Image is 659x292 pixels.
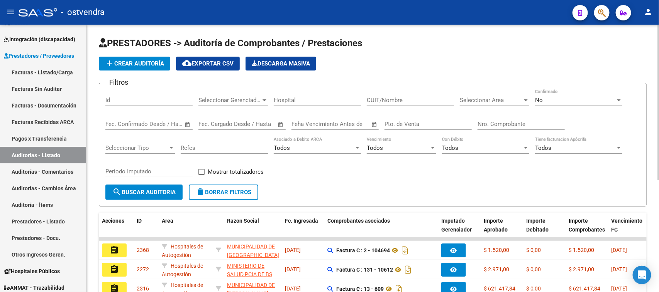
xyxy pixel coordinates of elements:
[137,121,175,128] input: End date
[442,144,458,151] span: Todos
[182,59,191,68] mat-icon: cloud_download
[526,218,549,233] span: Importe Debitado
[526,266,541,272] span: $ 0,00
[196,187,205,196] mat-icon: delete
[438,213,481,247] datatable-header-cell: Imputado Gerenciador
[159,213,213,247] datatable-header-cell: Area
[484,285,515,292] span: $ 621.417,84
[481,213,523,247] datatable-header-cell: Importe Aprobado
[327,218,390,224] span: Comprobantes asociados
[400,244,410,257] i: Descargar documento
[61,4,105,21] span: - ostvendra
[285,247,301,253] span: [DATE]
[274,144,290,151] span: Todos
[227,242,279,258] div: - 30999262542
[523,213,566,247] datatable-header-cell: Importe Debitado
[227,218,259,224] span: Razon Social
[4,267,60,275] span: Hospitales Públicos
[484,247,509,253] span: $ 1.520,00
[285,266,301,272] span: [DATE]
[535,97,543,104] span: No
[644,7,653,17] mat-icon: person
[282,213,324,247] datatable-header-cell: Fc. Ingresada
[611,218,642,233] span: Vencimiento FC
[276,120,285,129] button: Open calendar
[105,185,183,200] button: Buscar Auditoria
[246,57,316,70] app-download-masive: Descarga masiva de comprobantes (adjuntos)
[189,185,258,200] button: Borrar Filtros
[227,243,279,258] span: MUNICIPALIDAD DE [GEOGRAPHIC_DATA]
[611,285,627,292] span: [DATE]
[137,247,149,253] span: 2368
[224,213,282,247] datatable-header-cell: Razon Social
[569,285,600,292] span: $ 621.417,84
[403,263,413,276] i: Descargar documento
[110,245,119,255] mat-icon: assignment
[460,97,522,104] span: Seleccionar Area
[370,120,379,129] button: Open calendar
[230,121,268,128] input: End date
[162,243,203,258] span: Hospitales de Autogestión
[246,57,316,70] button: Descarga Masiva
[137,218,142,224] span: ID
[336,247,390,253] strong: Factura C : 2 - 104694
[484,218,508,233] span: Importe Aprobado
[535,144,551,151] span: Todos
[137,285,149,292] span: 2316
[183,120,192,129] button: Open calendar
[252,60,310,67] span: Descarga Masiva
[4,35,75,44] span: Integración (discapacidad)
[4,52,74,60] span: Prestadores / Proveedores
[336,286,384,292] strong: Factura C : 13 - 609
[196,189,251,196] span: Borrar Filtros
[526,285,541,292] span: $ 0,00
[484,266,509,272] span: $ 2.971,00
[208,167,264,176] span: Mostrar totalizadores
[112,187,122,196] mat-icon: search
[105,77,132,88] h3: Filtros
[162,263,203,278] span: Hospitales de Autogestión
[112,189,176,196] span: Buscar Auditoria
[569,218,605,233] span: Importe Comprobantes
[608,213,651,247] datatable-header-cell: Vencimiento FC
[102,218,124,224] span: Acciones
[105,144,168,151] span: Seleccionar Tipo
[198,97,261,104] span: Seleccionar Gerenciador
[633,266,651,284] div: Open Intercom Messenger
[198,121,224,128] input: Start date
[566,213,608,247] datatable-header-cell: Importe Comprobantes
[227,262,279,278] div: - 30626983398
[569,266,594,272] span: $ 2.971,00
[99,57,170,70] button: Crear Auditoría
[441,218,472,233] span: Imputado Gerenciador
[110,265,119,274] mat-icon: assignment
[526,247,541,253] span: $ 0,00
[105,121,130,128] input: Start date
[176,57,240,70] button: Exportar CSV
[611,247,627,253] span: [DATE]
[285,285,301,292] span: [DATE]
[162,218,173,224] span: Area
[569,247,594,253] span: $ 1.520,00
[182,60,234,67] span: Exportar CSV
[227,263,272,287] span: MINISTERIO DE SALUD PCIA DE BS AS O. P.
[105,59,114,68] mat-icon: add
[285,218,318,224] span: Fc. Ingresada
[99,213,134,247] datatable-header-cell: Acciones
[611,266,627,272] span: [DATE]
[99,38,362,49] span: PRESTADORES -> Auditoría de Comprobantes / Prestaciones
[324,213,438,247] datatable-header-cell: Comprobantes asociados
[4,284,64,292] span: ANMAT - Trazabilidad
[137,266,149,272] span: 2272
[6,7,15,17] mat-icon: menu
[336,267,393,273] strong: Factura C : 131 - 10612
[367,144,383,151] span: Todos
[134,213,159,247] datatable-header-cell: ID
[105,60,164,67] span: Crear Auditoría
